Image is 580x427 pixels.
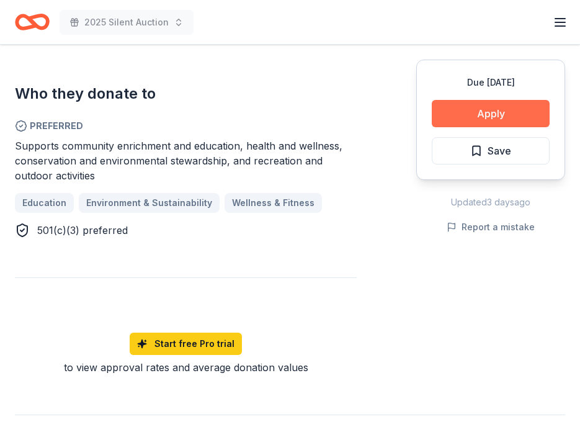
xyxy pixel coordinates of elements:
[432,75,550,90] div: Due [DATE]
[15,193,74,213] a: Education
[432,100,550,127] button: Apply
[86,196,212,210] span: Environment & Sustainability
[225,193,322,213] a: Wellness & Fitness
[60,10,194,35] button: 2025 Silent Auction
[84,15,169,30] span: 2025 Silent Auction
[15,140,342,182] span: Supports community enrichment and education, health and wellness, conservation and environmental ...
[232,196,315,210] span: Wellness & Fitness
[22,196,66,210] span: Education
[416,195,565,210] div: Updated 3 days ago
[432,137,550,164] button: Save
[79,193,220,213] a: Environment & Sustainability
[37,224,128,236] span: 501(c)(3) preferred
[130,333,242,355] a: Start free Pro trial
[15,7,50,37] a: Home
[15,119,357,133] span: Preferred
[447,220,535,235] button: Report a mistake
[15,84,357,104] h2: Who they donate to
[15,360,357,375] div: to view approval rates and average donation values
[488,143,511,159] span: Save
